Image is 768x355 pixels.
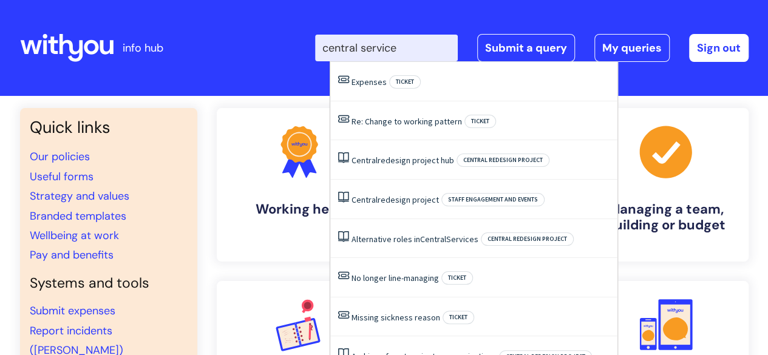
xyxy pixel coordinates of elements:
span: Central redesign project [457,154,549,167]
a: Centralredesign project [352,194,439,205]
a: Missing sickness reason [352,312,440,323]
a: Strategy and values [30,189,129,203]
a: Sign out [689,34,749,62]
a: Managing a team, building or budget [583,108,749,262]
h4: Working here [226,201,372,217]
a: Branded templates [30,209,126,223]
a: Centralredesign project hub [352,155,454,166]
span: Ticket [389,75,421,89]
h3: Quick links [30,118,188,137]
a: No longer line-managing [352,272,439,283]
span: Central [352,194,378,205]
a: Pay and benefits [30,248,114,262]
a: Re: Change to working pattern [352,116,462,127]
a: Working here [217,108,382,262]
span: Staff engagement and events [441,193,545,206]
div: | - [315,34,749,62]
a: Submit expenses [30,303,115,318]
a: Our policies [30,149,90,164]
span: Central [420,234,446,245]
a: Alternative roles inCentralServices [352,234,478,245]
span: Central redesign project [481,232,574,246]
a: Submit a query [477,34,575,62]
a: My queries [594,34,670,62]
a: Useful forms [30,169,93,184]
span: Ticket [441,271,473,285]
span: Central [352,155,378,166]
span: Ticket [464,115,496,128]
span: Ticket [443,311,474,324]
a: Wellbeing at work [30,228,119,243]
h4: Systems and tools [30,275,188,292]
input: Search [315,35,458,61]
h4: Managing a team, building or budget [593,201,739,234]
a: Expenses [352,76,387,87]
p: info hub [123,38,163,58]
